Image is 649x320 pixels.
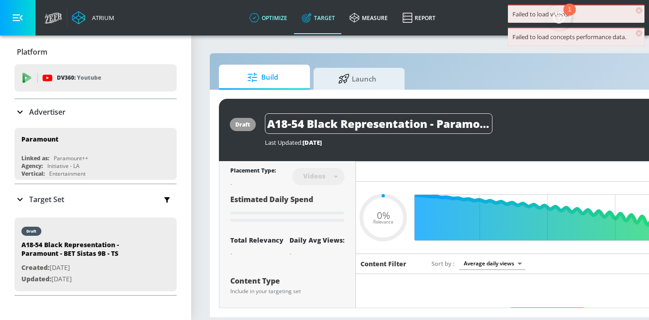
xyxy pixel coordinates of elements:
[512,10,640,18] div: Failed to load videos.
[57,73,101,83] p: DV360:
[15,218,177,291] div: draftA18-54 Black Representation - Paramount - BET Sistas 9B - TSCreated:[DATE]Updated:[DATE]
[15,128,177,180] div: ParamountLinked as:Paramount++Agency:Initiative - LAVertical:Entertainment
[54,154,88,162] div: Paramount++
[303,138,322,147] span: [DATE]
[230,236,284,244] div: Total Relevancy
[15,64,177,91] div: DV360: Youtube
[49,170,86,178] div: Entertainment
[88,14,114,22] div: Atrium
[230,277,345,284] div: Content Type
[29,107,66,117] p: Advertiser
[242,1,294,34] a: optimize
[431,259,455,268] span: Sort by
[636,30,642,36] span: ×
[21,262,149,274] p: [DATE]
[21,274,149,285] p: [DATE]
[72,11,114,25] a: Atrium
[21,154,49,162] div: Linked as:
[47,162,80,170] div: Initiative - LA
[15,184,177,214] div: Target Set
[235,121,250,128] div: draft
[21,135,58,143] div: Paramount
[377,210,390,220] span: 0%
[77,73,101,82] p: Youtube
[299,172,330,180] div: Videos
[342,1,395,34] a: measure
[21,263,50,272] span: Created:
[289,236,345,244] div: Daily Avg Views:
[228,66,297,88] span: Build
[26,229,36,234] div: draft
[29,194,64,204] p: Target Set
[230,167,276,176] div: Placement Type:
[512,33,640,41] div: Failed to load concepts performance data.
[230,289,345,294] div: Include in your targeting set
[294,1,342,34] a: Target
[21,170,45,178] div: Vertical:
[546,5,572,30] button: Open Resource Center, 1 new notification
[636,7,642,14] span: ×
[395,1,443,34] a: Report
[15,99,177,125] div: Advertiser
[373,220,393,224] span: Relevance
[21,162,43,170] div: Agency:
[360,259,406,268] h6: Content Filter
[17,47,47,57] p: Platform
[230,194,313,204] span: Estimated Daily Spend
[15,39,177,65] div: Platform
[459,257,525,269] div: Average daily views
[21,240,149,262] div: A18-54 Black Representation - Paramount - BET Sistas 9B - TS
[568,10,571,21] div: 1
[21,274,51,283] span: Updated:
[230,194,345,225] div: Estimated Daily Spend
[323,68,392,90] span: Launch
